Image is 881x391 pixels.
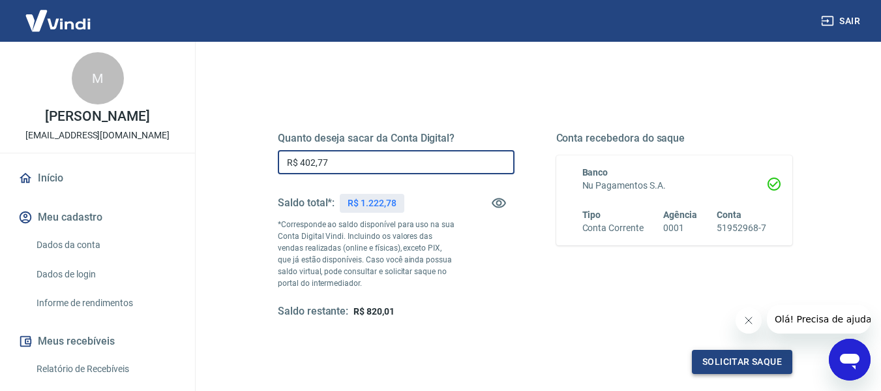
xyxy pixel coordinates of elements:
h5: Conta recebedora do saque [556,132,793,145]
h6: 0001 [663,221,697,235]
a: Dados da conta [31,232,179,258]
p: [PERSON_NAME] [45,110,149,123]
iframe: Botão para abrir a janela de mensagens [829,339,871,381]
span: Olá! Precisa de ajuda? [8,9,110,20]
span: R$ 820,01 [353,306,395,317]
p: [EMAIL_ADDRESS][DOMAIN_NAME] [25,129,170,142]
span: Conta [717,210,741,220]
span: Tipo [582,210,601,220]
h5: Saldo total*: [278,196,335,210]
h5: Quanto deseja sacar da Conta Digital? [278,132,515,145]
button: Solicitar saque [692,350,792,374]
a: Relatório de Recebíveis [31,356,179,383]
iframe: Fechar mensagem [736,307,762,334]
a: Início [16,164,179,193]
button: Meus recebíveis [16,327,179,356]
h6: Nu Pagamentos S.A. [582,179,767,193]
a: Dados de login [31,261,179,288]
button: Meu cadastro [16,203,179,232]
p: *Corresponde ao saldo disponível para uso na sua Conta Digital Vindi. Incluindo os valores das ve... [278,219,455,289]
div: M [72,52,124,104]
iframe: Mensagem da empresa [767,305,871,334]
h5: Saldo restante: [278,305,348,319]
img: Vindi [16,1,100,40]
button: Sair [818,9,865,33]
h6: 51952968-7 [717,221,766,235]
span: Banco [582,167,608,178]
h6: Conta Corrente [582,221,644,235]
p: R$ 1.222,78 [348,196,396,210]
a: Informe de rendimentos [31,290,179,317]
span: Agência [663,210,697,220]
